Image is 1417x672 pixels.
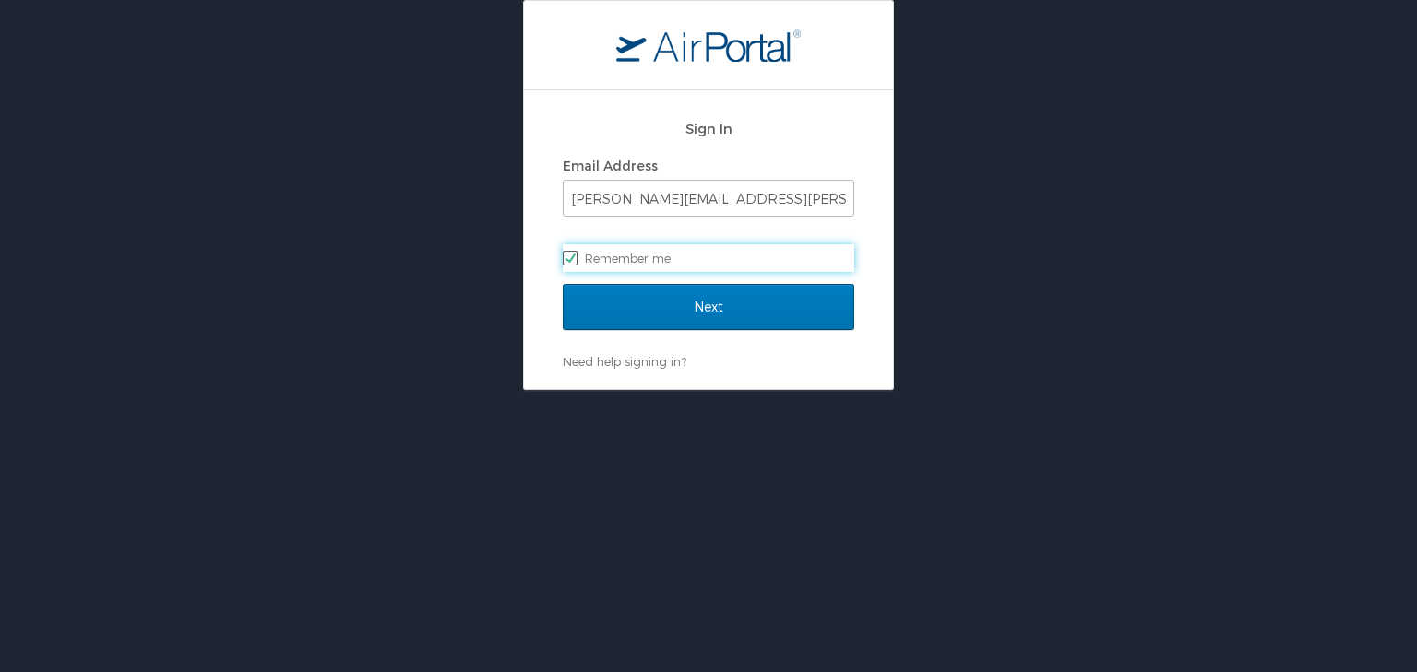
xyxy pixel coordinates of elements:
[563,354,686,369] a: Need help signing in?
[563,284,854,330] input: Next
[563,244,854,272] label: Remember me
[563,158,658,173] label: Email Address
[616,29,801,62] img: logo
[563,118,854,139] h2: Sign In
